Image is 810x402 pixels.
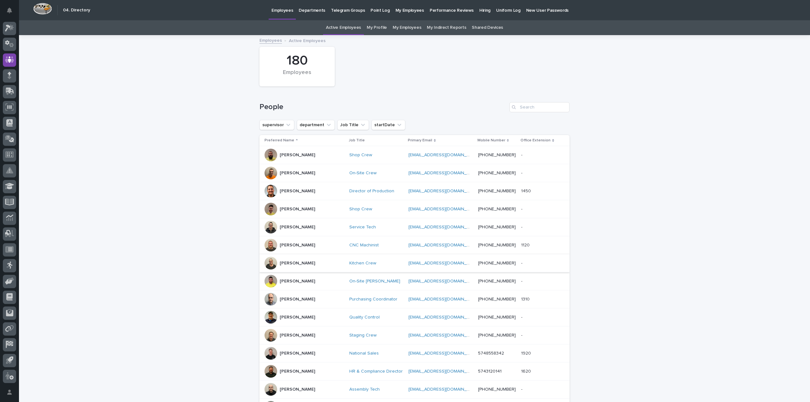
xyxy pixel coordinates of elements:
p: Preferred Name [265,137,294,144]
a: My Profile [367,20,387,35]
a: Assembly Tech [349,387,380,392]
img: Workspace Logo [33,3,52,15]
p: Office Extension [520,137,551,144]
a: [EMAIL_ADDRESS][DOMAIN_NAME] [408,279,480,283]
tr: [PERSON_NAME]National Sales [EMAIL_ADDRESS][DOMAIN_NAME] 574855834219201920 [259,344,570,362]
p: [PERSON_NAME] [280,351,315,356]
p: - [521,259,524,266]
a: [PHONE_NUMBER] [478,171,516,175]
p: [PERSON_NAME] [280,333,315,338]
tr: [PERSON_NAME]CNC Machinist [EMAIL_ADDRESS][DOMAIN_NAME] [PHONE_NUMBER]11201120 [259,236,570,254]
a: [PHONE_NUMBER] [478,207,516,211]
p: [PERSON_NAME] [280,243,315,248]
a: 5748558342 [478,351,504,356]
a: [EMAIL_ADDRESS][DOMAIN_NAME] [408,333,480,337]
a: Employees [259,36,282,44]
tr: [PERSON_NAME]Assembly Tech [EMAIL_ADDRESS][DOMAIN_NAME] [PHONE_NUMBER]-- [259,380,570,399]
p: [PERSON_NAME] [280,387,315,392]
p: [PERSON_NAME] [280,207,315,212]
tr: [PERSON_NAME]Service Tech [EMAIL_ADDRESS][DOMAIN_NAME] [PHONE_NUMBER]-- [259,218,570,236]
p: [PERSON_NAME] [280,315,315,320]
a: [PHONE_NUMBER] [478,333,516,337]
a: [PHONE_NUMBER] [478,153,516,157]
button: Notifications [3,4,16,17]
a: Shop Crew [349,207,372,212]
a: Kitchen Crew [349,261,376,266]
tr: [PERSON_NAME]Shop Crew [EMAIL_ADDRESS][DOMAIN_NAME] [PHONE_NUMBER]-- [259,200,570,218]
a: My Indirect Reports [427,20,466,35]
p: - [521,313,524,320]
p: [PERSON_NAME] [280,279,315,284]
p: 1120 [521,241,531,248]
a: Shop Crew [349,152,372,158]
input: Search [509,102,570,112]
tr: [PERSON_NAME]Staging Crew [EMAIL_ADDRESS][DOMAIN_NAME] [PHONE_NUMBER]-- [259,326,570,344]
a: [EMAIL_ADDRESS][DOMAIN_NAME] [408,243,480,247]
p: Active Employees [289,37,326,44]
a: National Sales [349,351,379,356]
tr: [PERSON_NAME]Purchasing Coordinator [EMAIL_ADDRESS][DOMAIN_NAME] [PHONE_NUMBER]13101310 [259,290,570,308]
a: CNC Machinist [349,243,379,248]
button: department [297,120,335,130]
button: startDate [371,120,405,130]
a: HR & Compliance Director [349,369,403,374]
button: Job Title [337,120,369,130]
p: - [521,331,524,338]
a: [EMAIL_ADDRESS][DOMAIN_NAME] [408,369,480,374]
a: On-Site Crew [349,170,377,176]
tr: [PERSON_NAME]Quality Control [EMAIL_ADDRESS][DOMAIN_NAME] [PHONE_NUMBER]-- [259,308,570,326]
p: 1310 [521,295,531,302]
p: [PERSON_NAME] [280,225,315,230]
p: - [521,205,524,212]
a: [EMAIL_ADDRESS][DOMAIN_NAME] [408,153,480,157]
p: - [521,151,524,158]
a: My Employees [393,20,421,35]
tr: [PERSON_NAME]Director of Production [EMAIL_ADDRESS][DOMAIN_NAME] [PHONE_NUMBER]14501450 [259,182,570,200]
tr: [PERSON_NAME]Kitchen Crew [EMAIL_ADDRESS][DOMAIN_NAME] [PHONE_NUMBER]-- [259,254,570,272]
a: Shared Devices [472,20,503,35]
a: [PHONE_NUMBER] [478,315,516,319]
div: Notifications [8,8,16,18]
div: 180 [270,53,324,69]
tr: [PERSON_NAME]HR & Compliance Director [EMAIL_ADDRESS][DOMAIN_NAME] 574312014116201620 [259,362,570,380]
a: [EMAIL_ADDRESS][DOMAIN_NAME] [408,351,480,356]
a: [PHONE_NUMBER] [478,297,516,301]
a: Quality Control [349,315,380,320]
tr: [PERSON_NAME]On-Site [PERSON_NAME] [EMAIL_ADDRESS][DOMAIN_NAME] [PHONE_NUMBER]-- [259,272,570,290]
a: [EMAIL_ADDRESS][DOMAIN_NAME] [408,315,480,319]
h2: 04. Directory [63,8,90,13]
a: [PHONE_NUMBER] [478,189,516,193]
p: Job Title [349,137,365,144]
a: [EMAIL_ADDRESS][DOMAIN_NAME] [408,171,480,175]
p: [PERSON_NAME] [280,369,315,374]
a: [EMAIL_ADDRESS][DOMAIN_NAME] [408,189,480,193]
p: - [521,223,524,230]
p: [PERSON_NAME] [280,261,315,266]
a: [PHONE_NUMBER] [478,279,516,283]
a: [EMAIL_ADDRESS][DOMAIN_NAME] [408,207,480,211]
p: [PERSON_NAME] [280,189,315,194]
p: [PERSON_NAME] [280,170,315,176]
a: [EMAIL_ADDRESS][DOMAIN_NAME] [408,261,480,265]
p: - [521,169,524,176]
p: [PERSON_NAME] [280,152,315,158]
a: [PHONE_NUMBER] [478,387,516,392]
p: Primary Email [408,137,432,144]
p: [PERSON_NAME] [280,297,315,302]
a: [PHONE_NUMBER] [478,261,516,265]
a: Director of Production [349,189,394,194]
a: [EMAIL_ADDRESS][DOMAIN_NAME] [408,225,480,229]
p: 1920 [521,349,532,356]
a: [PHONE_NUMBER] [478,225,516,229]
a: Staging Crew [349,333,377,338]
p: 1620 [521,368,532,374]
a: [EMAIL_ADDRESS][DOMAIN_NAME] [408,297,480,301]
a: [PHONE_NUMBER] [478,243,516,247]
a: On-Site [PERSON_NAME] [349,279,400,284]
h1: People [259,102,507,112]
a: [EMAIL_ADDRESS][DOMAIN_NAME] [408,387,480,392]
a: 5743120141 [478,369,502,374]
a: Service Tech [349,225,376,230]
a: Purchasing Coordinator [349,297,397,302]
p: - [521,386,524,392]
